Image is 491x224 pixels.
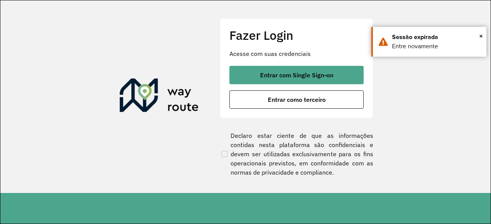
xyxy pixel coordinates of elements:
[220,131,373,177] label: Declaro estar ciente de que as informações contidas nesta plataforma são confidenciais e devem se...
[268,96,326,103] span: Entrar como terceiro
[392,33,481,42] div: Sessão expirada
[229,66,364,84] button: button
[229,49,364,58] p: Acesse com suas credenciais
[120,78,199,115] img: Roteirizador AmbevTech
[392,42,481,51] div: Entre novamente
[229,90,364,109] button: button
[479,30,483,42] button: Close
[479,30,483,42] span: ×
[260,72,333,78] span: Entrar com Single Sign-on
[229,28,364,43] h2: Fazer Login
